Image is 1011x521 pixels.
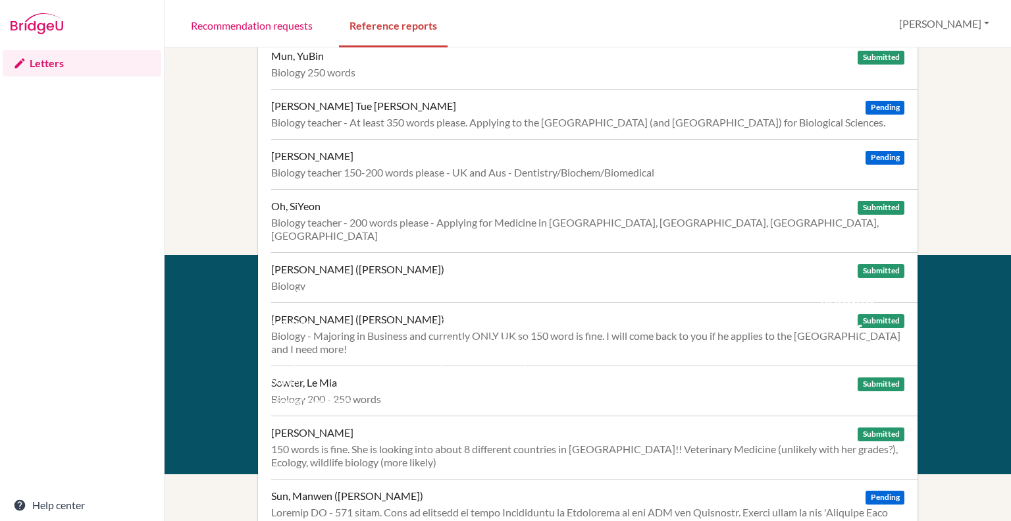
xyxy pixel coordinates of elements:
a: Mun, YuBin Submitted Biology 250 words [271,39,918,89]
img: Bridge-U [11,13,63,34]
a: Terms [263,336,290,348]
a: Help center [3,492,161,518]
div: Biology teacher - 200 words please - Applying for Medicine in [GEOGRAPHIC_DATA], [GEOGRAPHIC_DATA... [271,216,904,242]
a: Email us at [EMAIL_ADDRESS][DOMAIN_NAME] [440,316,529,368]
div: [PERSON_NAME] [271,426,353,439]
div: Biology 250 words [271,66,904,79]
div: Biology [271,279,904,292]
a: [PERSON_NAME] ([PERSON_NAME]) Submitted Biology [271,252,918,302]
div: Mun, YuBin [271,49,324,63]
div: Biology teacher 150-200 words please - UK and Aus - Dentistry/Biochem/Biomedical [271,166,904,179]
div: Oh, SiYeon [271,200,321,213]
a: Letters [3,50,161,76]
a: Cookies [263,375,300,387]
div: Sun, Manwen ([PERSON_NAME]) [271,489,423,503]
span: Submitted [858,264,904,278]
div: [PERSON_NAME] [271,150,353,163]
a: Recommendation requests [180,2,323,47]
a: Privacy [263,355,297,368]
div: Biology teacher - At least 350 words please. Applying to the [GEOGRAPHIC_DATA] (and [GEOGRAPHIC_D... [271,116,904,129]
div: [PERSON_NAME] Tue [PERSON_NAME] [271,99,456,113]
a: [PERSON_NAME] Tue [PERSON_NAME] Pending Biology teacher - At least 350 words please. Applying to ... [271,89,918,139]
div: Support [440,287,575,302]
a: Help Center [440,375,496,387]
span: Pending [866,151,904,165]
a: [PERSON_NAME] Pending Biology teacher 150-200 words please - UK and Aus - Dentistry/Biochem/Biome... [271,139,918,189]
button: [PERSON_NAME] [893,11,995,36]
div: [PERSON_NAME] ([PERSON_NAME]) [271,263,444,276]
a: Resources [263,316,310,329]
div: 150 words is fine. She is looking into about 8 different countries in [GEOGRAPHIC_DATA]!! Veterin... [271,443,904,469]
span: Pending [866,101,904,115]
a: [PERSON_NAME] Submitted 150 words is fine. She is looking into about 8 different countries in [GE... [271,416,918,479]
div: About [263,287,411,302]
span: Submitted [858,427,904,441]
span: Pending [866,491,904,505]
span: Submitted [858,51,904,65]
span: Submitted [858,201,904,215]
span: Submitted [858,377,904,391]
img: logo_white@2x-f4f0deed5e89b7ecb1c2cc34c3e3d731f90f0f143d5ea2071677605dd97b5244.png [821,287,874,308]
a: Oh, SiYeon Submitted Biology teacher - 200 words please - Applying for Medicine in [GEOGRAPHIC_DA... [271,189,918,252]
a: Reference reports [339,2,448,47]
a: Acknowledgements [263,395,353,407]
